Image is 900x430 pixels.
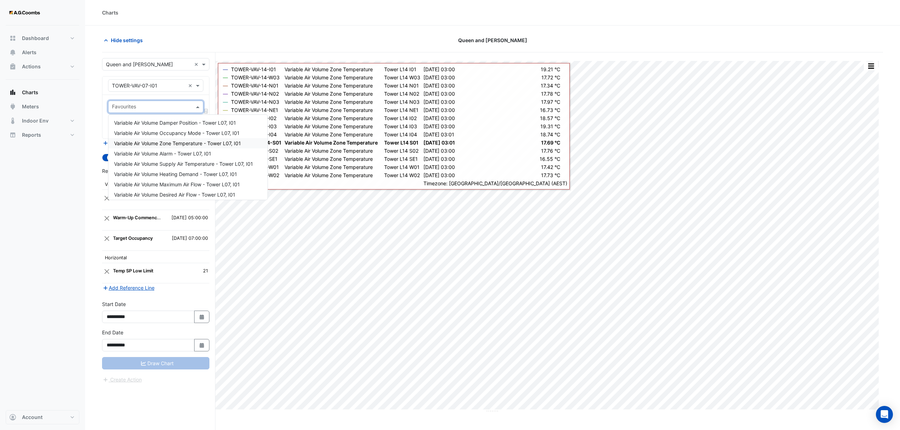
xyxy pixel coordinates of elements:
[6,31,79,45] button: Dashboard
[22,49,36,56] span: Alerts
[102,251,209,263] th: Horizontal
[114,140,241,146] span: Variable Air Volume Zone Temperature - Tower L07, I01
[22,103,39,110] span: Meters
[114,181,240,187] span: Variable Air Volume Maximum Air Flow - Tower L07, I01
[22,117,49,124] span: Indoor Env
[102,329,123,336] label: End Date
[108,114,268,200] ng-dropdown-panel: Options list
[199,342,205,348] fa-icon: Select Date
[114,120,236,126] span: Variable Air Volume Damper Position - Tower L07, I01
[9,63,16,70] app-icon: Actions
[114,151,211,157] span: Variable Air Volume Alarm - Tower L07, I01
[102,34,147,46] button: Hide settings
[113,215,163,220] strong: Warm-Up Commenced
[22,131,41,138] span: Reports
[114,130,240,136] span: Variable Air Volume Occupancy Mode - Tower L07, I01
[458,36,527,44] span: Queen and [PERSON_NAME]
[102,177,209,190] th: Vertical
[103,211,110,225] button: Close
[112,210,162,230] td: Warm-Up Commenced
[111,103,136,112] div: Favourites
[114,171,237,177] span: Variable Air Volume Heating Demand - Tower L07, I01
[9,35,16,42] app-icon: Dashboard
[6,100,79,114] button: Meters
[9,89,16,96] app-icon: Charts
[194,61,200,68] span: Clear
[6,410,79,424] button: Account
[203,108,209,114] span: Choose Function
[199,314,205,320] fa-icon: Select Date
[9,117,16,124] app-icon: Indoor Env
[9,103,16,110] app-icon: Meters
[103,232,110,245] button: Close
[9,131,16,138] app-icon: Reports
[864,62,878,70] button: More Options
[103,191,110,205] button: Close
[22,63,41,70] span: Actions
[102,167,139,175] label: Reference Lines
[22,414,43,421] span: Account
[162,230,209,250] td: [DATE] 07:00:00
[114,192,235,198] span: Variable Air Volume Desired Air Flow - Tower L07, I01
[102,300,126,308] label: Start Date
[102,376,142,382] app-escalated-ticket-create-button: Please correct errors first
[22,35,49,42] span: Dashboard
[6,85,79,100] button: Charts
[6,45,79,60] button: Alerts
[22,89,38,96] span: Charts
[102,284,155,292] button: Add Reference Line
[111,36,143,44] span: Hide settings
[162,210,209,230] td: [DATE] 05:00:00
[102,139,145,147] button: Add Equipment
[6,60,79,74] button: Actions
[9,6,40,20] img: Company Logo
[113,268,153,273] strong: Temp SP Low Limit
[194,263,209,283] td: 21
[114,161,253,167] span: Variable Air Volume Supply Air Temperature - Tower L07, I01
[188,82,194,89] span: Clear
[876,406,893,423] div: Open Intercom Messenger
[102,9,118,16] div: Charts
[6,114,79,128] button: Indoor Env
[9,49,16,56] app-icon: Alerts
[112,230,162,250] td: Target Occupancy
[103,265,110,278] button: Close
[113,236,153,241] strong: Target Occupancy
[112,263,194,283] td: Temp SP Low Limit
[6,128,79,142] button: Reports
